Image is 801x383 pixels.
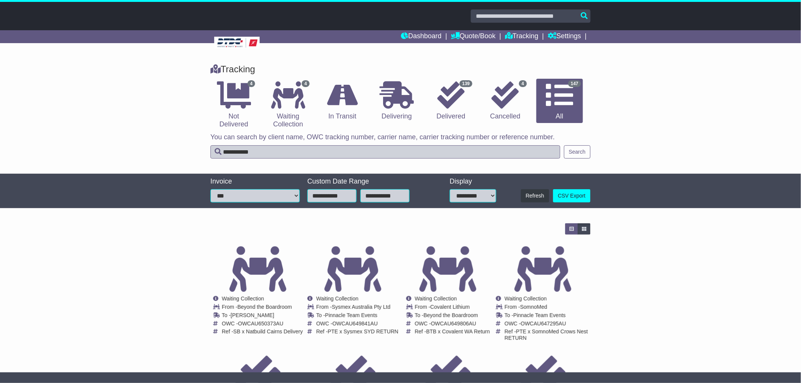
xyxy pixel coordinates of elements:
td: To - [415,312,490,321]
button: Refresh [521,189,549,202]
a: In Transit [319,79,366,123]
a: 147 All [536,79,583,123]
a: Quote/Book [451,30,496,43]
span: OWCAU649841AU [332,321,378,327]
button: Search [564,145,591,159]
td: To - [505,312,590,321]
span: OWCAU647295AU [521,321,566,327]
td: To - [222,312,303,321]
span: 4 [519,80,527,87]
a: 4 Not Delivered [210,79,257,131]
td: From - [222,304,303,312]
span: Waiting Collection [505,296,547,302]
div: Display [450,177,496,186]
span: 139 [460,80,472,87]
span: Beyond the Boardroom [237,304,292,310]
span: Pinnacle Team Events [513,312,566,318]
span: SomnoMed [520,304,547,310]
span: Covalent Lithium [430,304,470,310]
a: Settings [548,30,581,43]
td: Ref - [415,329,490,335]
td: Ref - [222,329,303,335]
span: SB x Natbuild Cairns Delivery [233,329,303,335]
span: 4 [302,80,310,87]
td: To - [316,312,398,321]
td: From - [505,304,590,312]
span: 147 [568,80,581,87]
a: Dashboard [401,30,442,43]
td: From - [415,304,490,312]
td: OWC - [505,321,590,329]
span: Waiting Collection [222,296,264,302]
a: Delivering [373,79,420,123]
span: Waiting Collection [316,296,358,302]
a: CSV Export [553,189,591,202]
span: 4 [248,80,256,87]
td: OWC - [222,321,303,329]
span: BTB x Covalent WA Return [426,329,490,335]
a: 4 Waiting Collection [265,79,311,131]
span: Pinnacle Team Events [325,312,377,318]
span: PTE x SomnoMed Crows Nest RETURN [505,329,588,341]
span: OWCAU650373AU [238,321,284,327]
td: Ref - [316,329,398,335]
div: Invoice [210,177,300,186]
td: Ref - [505,329,590,341]
span: Beyond the Boardroom [424,312,478,318]
span: [PERSON_NAME] [231,312,274,318]
td: OWC - [415,321,490,329]
a: 4 Cancelled [482,79,528,123]
div: Custom Date Range [307,177,429,186]
a: 139 Delivered [428,79,474,123]
span: PTE x Sysmex SYD RETURN [328,329,399,335]
a: Tracking [505,30,538,43]
div: Tracking [207,64,594,75]
td: OWC - [316,321,398,329]
span: OWCAU649806AU [431,321,476,327]
td: From - [316,304,398,312]
span: Waiting Collection [415,296,457,302]
p: You can search by client name, OWC tracking number, carrier name, carrier tracking number or refe... [210,133,591,142]
span: Sysmex Australia Pty Ltd [332,304,391,310]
